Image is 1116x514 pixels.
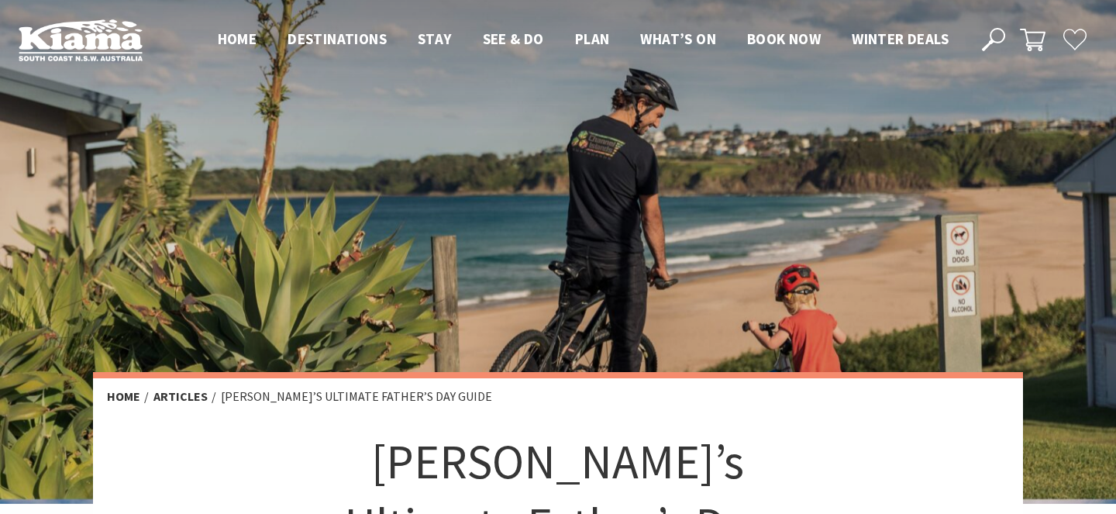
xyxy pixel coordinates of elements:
li: [PERSON_NAME]’s Ultimate Father’s Day Guide [221,387,492,407]
span: Plan [575,29,610,48]
span: Home [218,29,257,48]
span: See & Do [483,29,544,48]
a: Articles [153,388,208,405]
span: Destinations [288,29,387,48]
nav: Main Menu [202,27,964,53]
span: Winter Deals [852,29,949,48]
span: Stay [418,29,452,48]
span: What’s On [640,29,716,48]
img: Kiama Logo [19,19,143,61]
a: Home [107,388,140,405]
span: Book now [747,29,821,48]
